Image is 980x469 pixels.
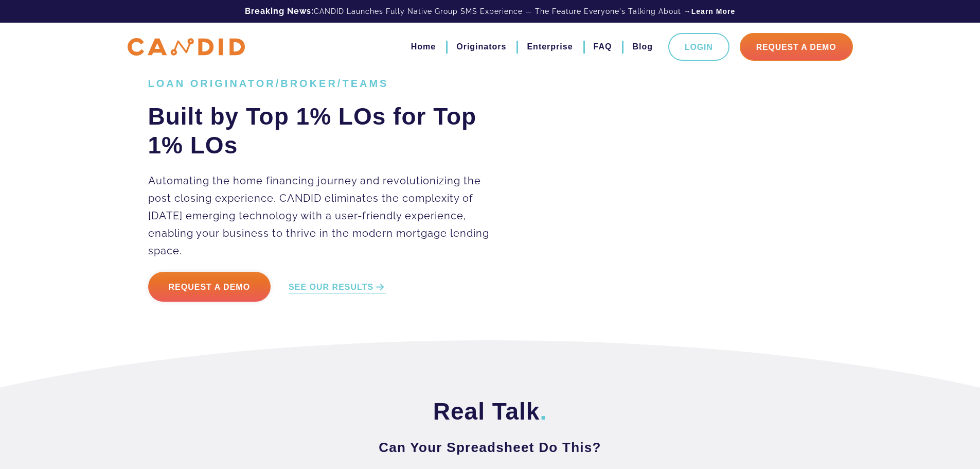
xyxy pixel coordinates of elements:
[148,102,505,160] h2: Built by Top 1% LOs for Top 1% LOs
[668,33,729,61] a: Login
[148,77,505,90] h1: LOAN ORIGINATOR/BROKER/TEAMS
[527,38,573,56] a: Enterprise
[632,38,653,56] a: Blog
[245,6,314,16] b: Breaking News:
[148,272,271,302] a: Request a Demo
[128,38,245,56] img: CANDID APP
[289,282,386,293] a: SEE OUR RESULTS
[691,6,735,16] a: Learn More
[540,398,547,425] span: .
[148,397,832,426] h2: Real Talk
[148,438,832,457] h3: Can Your Spreadsheet Do This?
[148,172,505,259] p: Automating the home financing journey and revolutionizing the post closing experience. CANDID eli...
[740,33,853,61] a: Request A Demo
[594,38,612,56] a: FAQ
[411,38,436,56] a: Home
[456,38,506,56] a: Originators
